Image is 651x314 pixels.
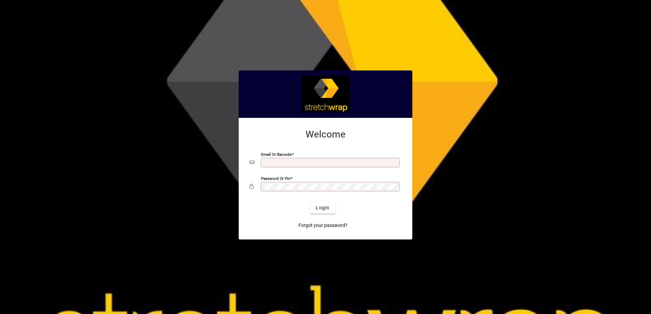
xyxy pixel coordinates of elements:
span: Login [316,204,330,211]
h2: Welcome [250,129,401,140]
mat-label: Email or Barcode [261,152,292,157]
mat-label: Password or Pin [261,176,290,181]
button: Login [310,202,335,214]
span: Forgot your password? [298,222,348,229]
a: Forgot your password? [296,219,350,231]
